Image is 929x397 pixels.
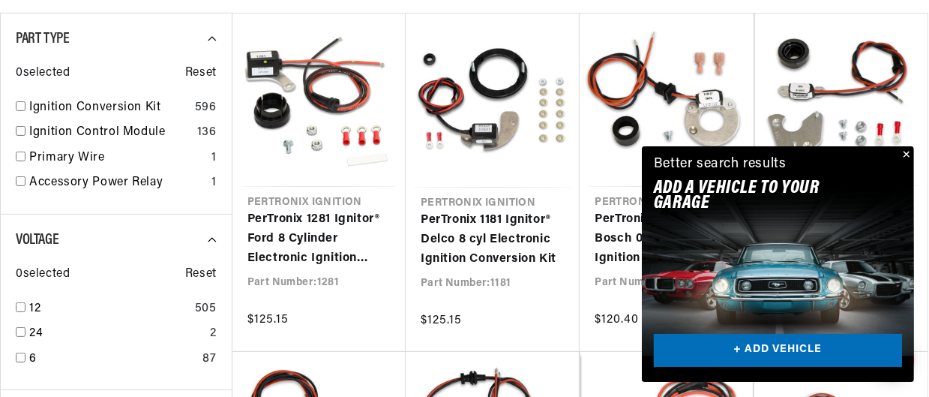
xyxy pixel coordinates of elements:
span: Part Type [16,32,69,47]
div: Better search results [654,154,787,176]
span: 0 selected [16,64,70,83]
a: Ignition Control Module [29,123,191,143]
a: 24 [29,324,204,344]
a: Accessory Power Relay [29,173,205,193]
a: PerTronix 1847A Ignitor® Bosch 009 Electronic Ignition Conversion Kit [595,210,738,268]
div: 1 [211,173,217,193]
a: + ADD VEHICLE [654,334,902,368]
div: 505 [195,299,217,319]
div: 1 [211,149,217,168]
span: Reset [185,265,217,284]
a: Primary Wire [29,149,205,168]
a: 6 [29,350,196,369]
div: 596 [195,98,217,118]
a: Ignition Conversion Kit [29,98,189,118]
span: Voltage [16,233,58,248]
span: 0 selected [16,265,70,284]
span: Reset [185,64,217,83]
a: PerTronix 1281 Ignitor® Ford 8 Cylinder Electronic Ignition Conversion Kit [247,210,391,268]
div: 87 [202,350,216,369]
h2: Add A VEHICLE to your garage [654,181,865,212]
div: 136 [197,123,217,143]
a: PerTronix 1181 Ignitor® Delco 8 cyl Electronic Ignition Conversion Kit [421,211,565,269]
div: 2 [210,324,217,344]
a: 12 [29,299,189,319]
button: Close [896,146,914,164]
